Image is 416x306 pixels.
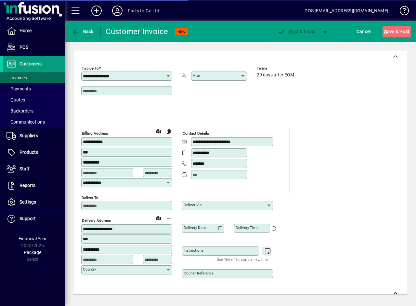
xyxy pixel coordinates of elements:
span: POS [19,45,28,50]
span: ave & Hold [384,26,409,37]
div: Customer Invoice [106,26,168,37]
a: Support [3,211,65,227]
div: Parts to Go Ltd. [128,6,161,16]
span: Cancel [357,26,371,37]
button: Add [86,5,107,17]
span: Financial Year [19,236,47,241]
mat-label: Delivery time [236,225,258,230]
span: S [384,29,387,34]
a: Backorders [3,105,65,116]
span: Staff [19,166,30,171]
span: ost & Email [278,29,315,34]
mat-label: Deliver via [184,203,201,207]
a: Staff [3,161,65,177]
a: View on map [153,213,163,223]
span: Reports [19,183,35,188]
mat-label: Invoice To [82,66,99,71]
a: View on map [153,126,163,136]
a: Reports [3,178,65,194]
span: Products [19,150,38,155]
app-page-header-button: Back [65,26,101,37]
a: Knowledge Base [395,1,408,22]
span: Terms [257,66,296,71]
span: Invoices [6,75,27,80]
span: Support [19,216,36,221]
span: Suppliers [19,133,38,138]
a: Invoices [3,72,65,83]
mat-label: Country [83,267,96,272]
a: Communications [3,116,65,127]
span: Settings [19,199,36,205]
span: 20 days after EOM [257,73,294,78]
a: POS [3,39,65,56]
span: Package [24,250,41,255]
mat-label: Deliver To [82,195,98,200]
button: Copy to Delivery address [163,126,174,137]
button: Save & Hold [383,26,411,37]
div: POS [EMAIL_ADDRESS][DOMAIN_NAME] [305,6,388,16]
a: Products [3,144,65,161]
a: Payments [3,83,65,94]
button: Choose address [163,213,174,224]
button: Profile [107,5,128,17]
span: P [289,29,292,34]
a: Quotes [3,94,65,105]
a: Settings [3,194,65,210]
a: Suppliers [3,128,65,144]
button: Post & Email [274,26,318,37]
span: Home [19,28,32,33]
mat-label: Attn [193,73,200,78]
a: Home [3,23,65,39]
button: Back [70,26,95,37]
span: Back [72,29,94,34]
mat-label: Delivery date [184,225,206,230]
button: Cancel [355,26,372,37]
span: Payments [6,86,31,91]
span: NEW [177,30,186,34]
span: Quotes [6,97,25,102]
mat-label: Courier Reference [184,271,214,275]
span: Backorders [6,108,33,113]
mat-label: Instructions [184,248,203,253]
span: Customers [19,61,42,66]
span: Communications [6,119,45,125]
mat-hint: Use 'Enter' to start a new line [217,256,268,263]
